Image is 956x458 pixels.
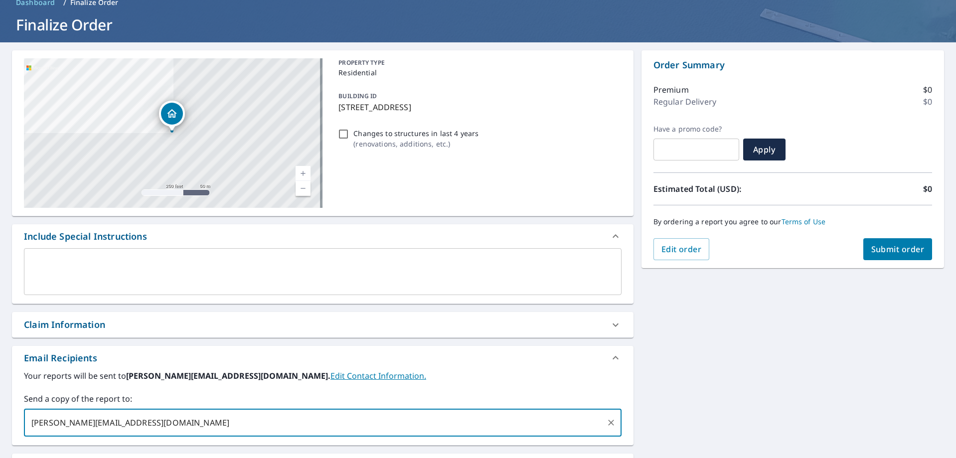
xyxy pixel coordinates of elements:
[751,144,778,155] span: Apply
[653,96,716,108] p: Regular Delivery
[863,238,933,260] button: Submit order
[743,139,786,160] button: Apply
[12,346,634,370] div: Email Recipients
[24,370,622,382] label: Your reports will be sent to
[12,14,944,35] h1: Finalize Order
[338,67,617,78] p: Residential
[923,183,932,195] p: $0
[353,139,478,149] p: ( renovations, additions, etc. )
[24,230,147,243] div: Include Special Instructions
[159,101,185,132] div: Dropped pin, building 1, Residential property, 6124 Pointview Ln Saint Louis, MO 63123
[653,217,932,226] p: By ordering a report you agree to our
[338,101,617,113] p: [STREET_ADDRESS]
[296,181,311,196] a: Current Level 17, Zoom Out
[338,58,617,67] p: PROPERTY TYPE
[604,416,618,430] button: Clear
[24,351,97,365] div: Email Recipients
[12,312,634,337] div: Claim Information
[653,238,710,260] button: Edit order
[782,217,826,226] a: Terms of Use
[923,84,932,96] p: $0
[653,183,793,195] p: Estimated Total (USD):
[353,128,478,139] p: Changes to structures in last 4 years
[338,92,377,100] p: BUILDING ID
[330,370,426,381] a: EditContactInfo
[296,166,311,181] a: Current Level 17, Zoom In
[653,84,689,96] p: Premium
[653,125,739,134] label: Have a promo code?
[126,370,330,381] b: [PERSON_NAME][EMAIL_ADDRESS][DOMAIN_NAME].
[661,244,702,255] span: Edit order
[12,224,634,248] div: Include Special Instructions
[24,393,622,405] label: Send a copy of the report to:
[871,244,925,255] span: Submit order
[923,96,932,108] p: $0
[653,58,932,72] p: Order Summary
[24,318,105,331] div: Claim Information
